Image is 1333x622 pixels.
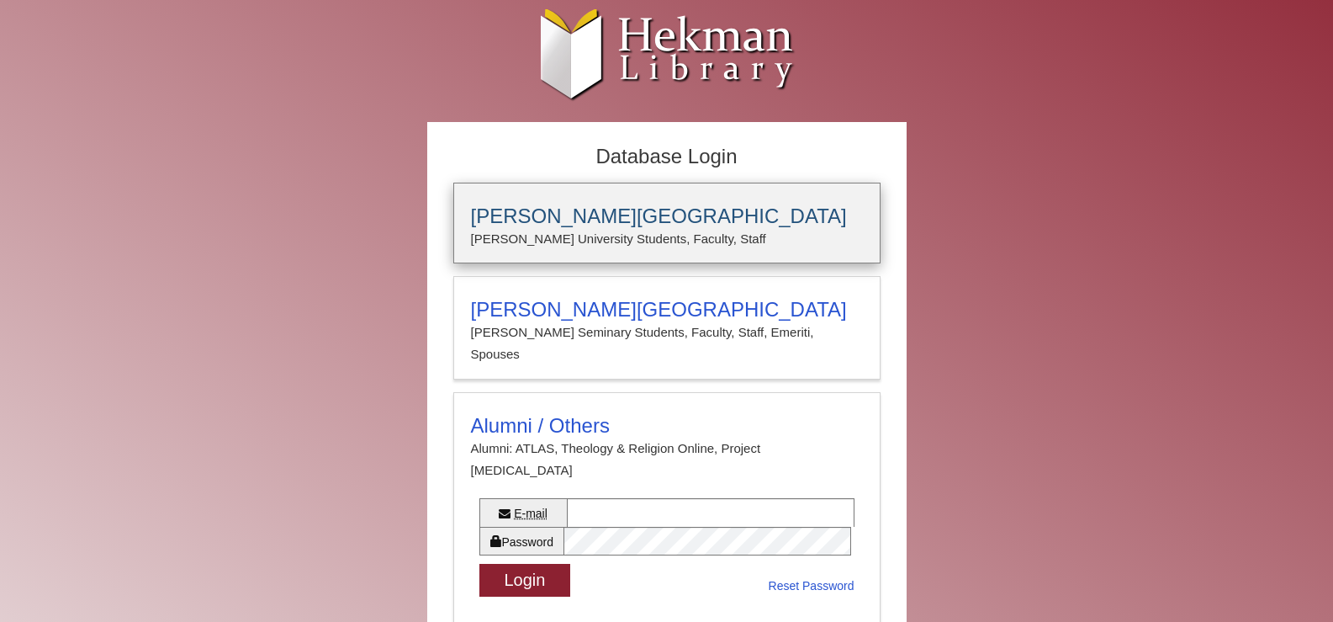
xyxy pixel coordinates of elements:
[769,576,854,597] a: Reset Password
[471,414,863,482] summary: Alumni / OthersAlumni: ATLAS, Theology & Religion Online, Project [MEDICAL_DATA]
[471,438,863,482] p: Alumni: ATLAS, Theology & Religion Online, Project [MEDICAL_DATA]
[479,527,563,556] label: Password
[453,183,881,263] a: [PERSON_NAME][GEOGRAPHIC_DATA][PERSON_NAME] University Students, Faculty, Staff
[471,414,863,438] h3: Alumni / Others
[471,322,863,366] p: [PERSON_NAME] Seminary Students, Faculty, Staff, Emeriti, Spouses
[445,140,889,174] h2: Database Login
[479,564,571,597] button: Login
[471,298,863,322] h3: [PERSON_NAME][GEOGRAPHIC_DATA]
[471,205,863,228] h3: [PERSON_NAME][GEOGRAPHIC_DATA]
[453,276,881,380] a: [PERSON_NAME][GEOGRAPHIC_DATA][PERSON_NAME] Seminary Students, Faculty, Staff, Emeriti, Spouses
[471,228,863,250] p: [PERSON_NAME] University Students, Faculty, Staff
[514,507,547,520] abbr: E-mail or username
